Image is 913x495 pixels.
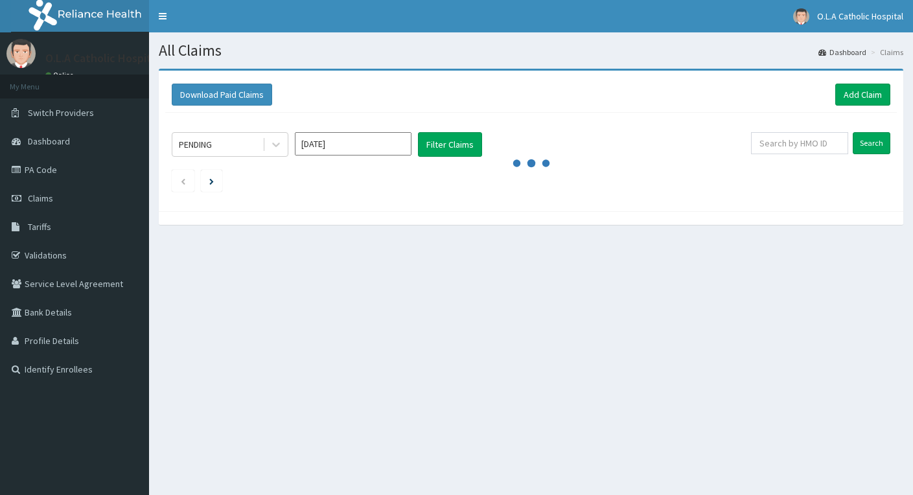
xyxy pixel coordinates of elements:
input: Select Month and Year [295,132,411,155]
input: Search by HMO ID [751,132,848,154]
a: Dashboard [818,47,866,58]
p: O.L.A Catholic Hospital [45,52,161,64]
a: Add Claim [835,84,890,106]
span: Switch Providers [28,107,94,119]
img: User Image [793,8,809,25]
li: Claims [868,47,903,58]
span: Claims [28,192,53,204]
button: Download Paid Claims [172,84,272,106]
span: Dashboard [28,135,70,147]
div: PENDING [179,138,212,151]
span: Tariffs [28,221,51,233]
h1: All Claims [159,42,903,59]
span: O.L.A Catholic Hospital [817,10,903,22]
input: Search [853,132,890,154]
svg: audio-loading [512,144,551,183]
a: Online [45,71,76,80]
img: User Image [6,39,36,68]
a: Next page [209,175,214,187]
a: Previous page [180,175,186,187]
button: Filter Claims [418,132,482,157]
